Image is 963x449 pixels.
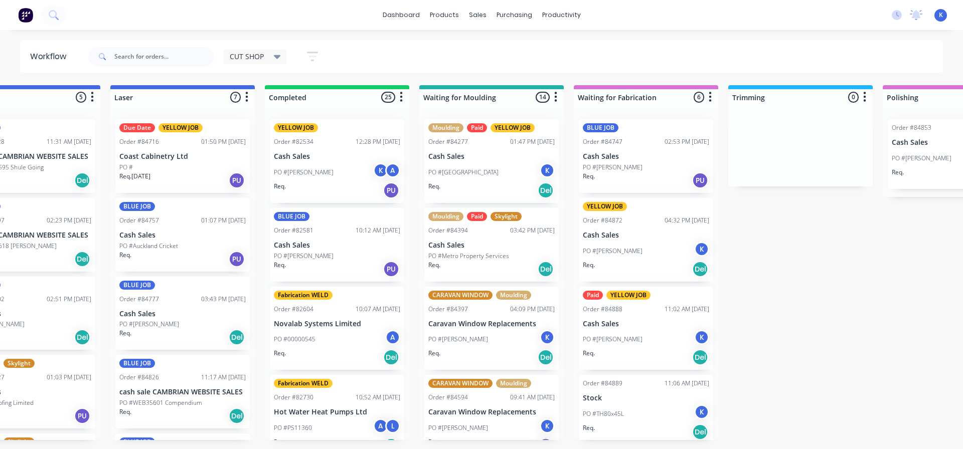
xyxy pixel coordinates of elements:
p: PO #Metro Property Services [428,252,509,261]
p: Req. [274,182,286,191]
div: CARAVAN WINDOW [428,291,493,300]
div: Order #82604 [274,305,313,314]
div: Skylight [491,212,522,221]
div: sales [464,8,492,23]
div: BLUE JOB [274,212,309,221]
div: BLUE JOB [583,123,618,132]
div: A [385,330,400,345]
p: PO #[PERSON_NAME] [583,335,643,344]
p: Hot Water Heat Pumps Ltd [274,408,400,416]
div: A [385,163,400,178]
div: YELLOW JOB [491,123,535,132]
p: Req. [583,172,595,181]
p: PO #[PERSON_NAME] [428,423,488,432]
p: Stock [583,394,709,402]
p: PO #WEB35601 Compendium [119,398,202,407]
p: Req. [DATE] [119,172,150,181]
p: Req. [428,349,440,358]
div: 11:02 AM [DATE] [665,305,709,314]
div: MouldingPaidYELLOW JOBOrder #8427701:47 PM [DATE]Cash SalesPO #[GEOGRAPHIC_DATA]KReq.Del [424,119,559,203]
div: 02:51 PM [DATE] [47,295,91,304]
p: PO #TH80x45L [583,409,624,418]
div: Skylight [4,437,35,446]
div: BLUE JOB [119,437,155,446]
p: Req. [274,437,286,446]
img: Factory [18,8,33,23]
div: Order #84826 [119,373,159,382]
p: Req. [119,407,131,416]
div: K [694,404,709,419]
div: Order #84757 [119,216,159,225]
p: Cash Sales [428,241,555,250]
div: Order #84747 [583,137,622,146]
div: Del [74,172,90,188]
div: K [540,163,555,178]
p: Req. [274,261,286,270]
div: 11:31 AM [DATE] [47,137,91,146]
p: Caravan Window Replacements [428,408,555,416]
div: YELLOW JOB [158,123,203,132]
div: Order #84777 [119,295,159,304]
div: 03:43 PM [DATE] [201,295,246,304]
div: Fabrication WELD [274,291,333,300]
span: CUT SHOP [230,51,264,62]
div: K [540,418,555,433]
div: K [694,330,709,345]
div: PU [692,172,708,188]
p: Req. [428,437,440,446]
div: YELLOW JOB [583,202,627,211]
div: Workflow [30,51,71,63]
div: CARAVAN WINDOWMouldingOrder #8439704:09 PM [DATE]Caravan Window ReplacementsPO #[PERSON_NAME]KReq... [424,287,559,370]
div: BLUE JOBOrder #8482611:17 AM [DATE]cash sale CAMBRIAN WEBSITE SALESPO #WEB35601 CompendiumReq.Del [115,355,250,428]
p: PO #[PERSON_NAME] [274,168,334,177]
div: Moulding [428,212,463,221]
div: PU [74,408,90,424]
div: Order #84889 [583,379,622,388]
div: MouldingPaidSkylightOrder #8439403:42 PM [DATE]Cash SalesPO #Metro Property ServicesReq.Del [424,208,559,282]
div: BLUE JOBOrder #8477703:43 PM [DATE]Cash SalesPO #[PERSON_NAME]Req.Del [115,277,250,350]
p: PO #[GEOGRAPHIC_DATA] [428,168,499,177]
p: Req. [428,182,440,191]
div: 10:52 AM [DATE] [356,393,400,402]
a: dashboard [378,8,425,23]
p: Req. [892,168,904,177]
div: PU [383,182,399,198]
div: productivity [537,8,586,23]
div: YELLOW JOB [606,291,651,300]
div: 04:09 PM [DATE] [510,305,555,314]
p: Req. [274,349,286,358]
div: 12:28 PM [DATE] [356,137,400,146]
div: Del [538,349,554,365]
div: Del [229,329,245,345]
span: K [939,11,943,20]
div: 01:47 PM [DATE] [510,137,555,146]
div: Paid [583,291,603,300]
div: Order #84716 [119,137,159,146]
p: PO #PS11360 [274,423,312,432]
div: purchasing [492,8,537,23]
p: Req. [583,423,595,432]
div: K [373,163,388,178]
div: Order #84394 [428,226,468,235]
p: Cash Sales [119,310,246,318]
div: 01:03 PM [DATE] [47,373,91,382]
p: PO #[PERSON_NAME] [428,335,488,344]
p: Req. [119,329,131,338]
p: PO #[PERSON_NAME] [274,252,334,261]
div: Order #82730 [274,393,313,402]
div: Order #84872 [583,216,622,225]
div: 01:50 PM [DATE] [201,137,246,146]
p: Cash Sales [583,320,709,328]
p: Req. [583,261,595,270]
p: Cash Sales [428,152,555,161]
p: PO #[PERSON_NAME] [583,247,643,256]
div: YELLOW JOBOrder #8487204:32 PM [DATE]Cash SalesPO #[PERSON_NAME]KReq.Del [579,198,713,282]
div: Del [538,182,554,198]
p: Coast Cabinetry Ltd [119,152,246,161]
div: Skylight [4,359,35,368]
div: K [694,242,709,257]
div: YELLOW JOBOrder #8253412:28 PM [DATE]Cash SalesPO #[PERSON_NAME]KAReq.PU [270,119,404,203]
div: Del [383,349,399,365]
div: 10:07 AM [DATE] [356,305,400,314]
input: Search for orders... [114,47,214,67]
